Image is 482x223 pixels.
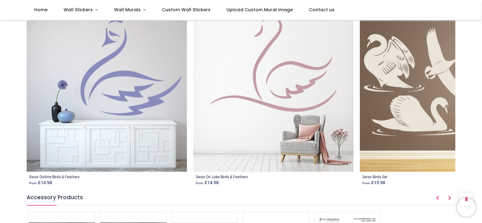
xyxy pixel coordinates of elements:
[196,174,248,180] a: Swan On Lake Birds & Feathers
[64,7,93,13] span: Wall Stickers
[27,194,456,205] h5: Accessory Products
[444,193,455,204] button: Next
[457,198,476,217] iframe: Brevo live chat
[29,174,80,180] a: Swan Outline Birds & Feathers
[362,181,370,185] span: From
[196,181,203,185] span: From
[193,12,354,172] img: Swan On Lake Birds & Feathers Wall Sticker
[29,181,37,185] span: From
[309,7,334,13] span: Contact us
[432,193,443,204] button: Prev
[27,12,187,172] img: Swan Outline Birds & Feathers Wall Sticker
[362,180,385,185] strong: £ 15.98
[226,7,293,13] span: Upload Custom Mural Image
[196,180,219,185] strong: £ 14.98
[362,174,387,180] a: Swan Birds Set
[34,7,48,13] span: Home
[114,7,141,13] span: Wall Murals
[162,7,210,13] span: Custom Wall Stickers
[29,180,52,185] strong: £ 14.98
